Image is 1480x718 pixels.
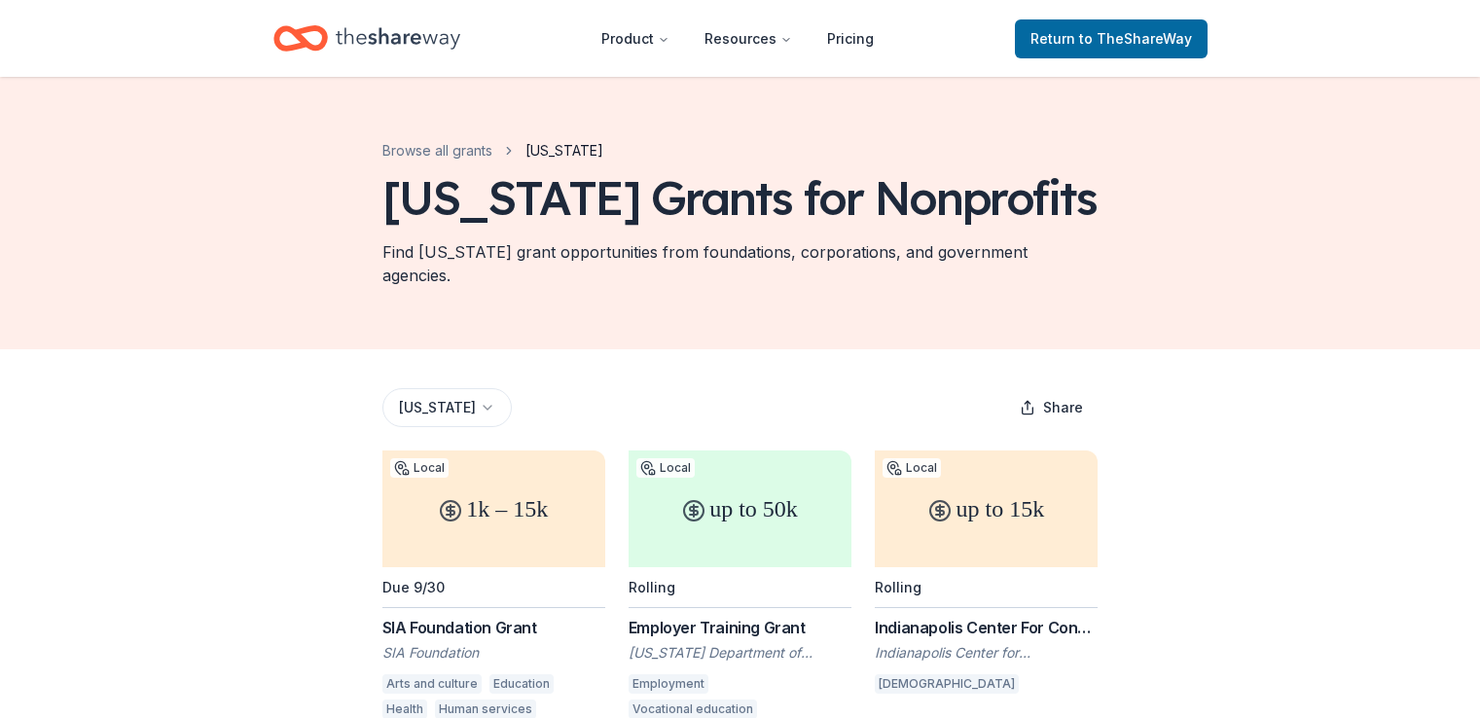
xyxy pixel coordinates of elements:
nav: breadcrumb [382,139,603,162]
div: Indianapolis Center For Congregations: Resource Grants [875,616,1098,639]
a: Pricing [812,19,889,58]
div: up to 50k [629,450,851,567]
button: Resources [689,19,808,58]
a: Browse all grants [382,139,492,162]
div: [US_STATE] Grants for Nonprofits [382,170,1097,225]
div: Local [390,458,449,478]
div: up to 15k [875,450,1098,567]
div: Rolling [629,579,675,595]
button: Share [1004,388,1099,427]
a: Returnto TheShareWay [1015,19,1208,58]
span: to TheShareWay [1079,30,1192,47]
div: Arts and culture [382,674,482,694]
span: [US_STATE] [525,139,603,162]
div: 1k – 15k [382,450,605,567]
div: SIA Foundation Grant [382,616,605,639]
div: Education [489,674,554,694]
a: Home [273,16,460,61]
div: [US_STATE] Department of Workforce Development [629,643,851,663]
button: Product [586,19,685,58]
nav: Main [586,16,889,61]
div: Due 9/30 [382,579,445,595]
div: [DEMOGRAPHIC_DATA] [875,674,1019,694]
div: Find [US_STATE] grant opportunities from foundations, corporations, and government agencies. [382,240,1099,287]
a: up to 15kLocalRollingIndianapolis Center For Congregations: Resource GrantsIndianapolis Center fo... [875,450,1098,700]
div: Local [883,458,941,478]
span: Share [1043,396,1083,419]
span: Return [1030,27,1192,51]
div: SIA Foundation [382,643,605,663]
div: Indianapolis Center for Congregations [875,643,1098,663]
div: Employer Training Grant [629,616,851,639]
div: Rolling [875,579,921,595]
div: Local [636,458,695,478]
div: Employment [629,674,708,694]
